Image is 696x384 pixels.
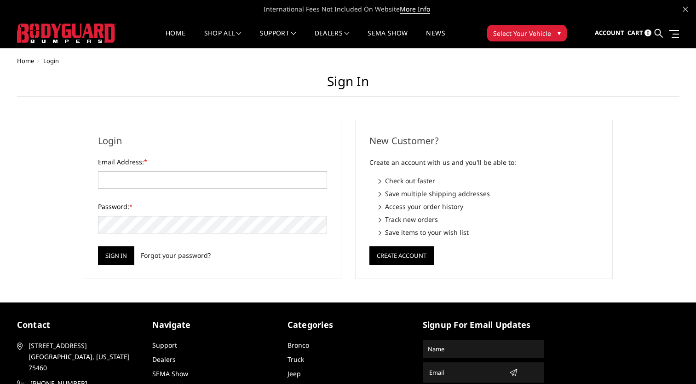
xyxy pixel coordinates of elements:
a: More Info [400,5,430,14]
span: Account [595,29,624,37]
h1: Sign in [17,74,679,97]
img: BODYGUARD BUMPERS [17,23,116,43]
a: Jeep [288,369,301,378]
li: Track new orders [379,215,598,224]
a: Home [17,57,34,65]
h2: New Customer? [369,134,598,148]
a: Truck [288,355,304,364]
a: SEMA Show [368,30,408,48]
a: Home [166,30,185,48]
li: Save multiple shipping addresses [379,189,598,198]
span: 0 [644,29,651,36]
a: Forgot your password? [141,250,211,260]
input: Email [426,365,506,380]
a: shop all [204,30,242,48]
input: Name [424,342,543,356]
a: Support [152,341,177,349]
input: Sign in [98,246,134,265]
a: Dealers [152,355,176,364]
a: Create Account [369,250,434,259]
button: Select Your Vehicle [487,25,567,41]
p: Create an account with us and you'll be able to: [369,157,598,168]
a: News [426,30,445,48]
a: Dealers [315,30,350,48]
a: Bronco [288,341,309,349]
label: Email Address: [98,157,327,167]
span: [STREET_ADDRESS] [GEOGRAPHIC_DATA], [US_STATE] 75460 [29,340,135,373]
li: Access your order history [379,202,598,211]
span: Select Your Vehicle [493,29,551,38]
span: Cart [627,29,643,37]
a: Account [595,21,624,46]
h5: Navigate [152,319,274,331]
h5: signup for email updates [423,319,544,331]
h2: Login [98,134,327,148]
span: Login [43,57,59,65]
h5: contact [17,319,138,331]
a: Support [260,30,296,48]
span: ▾ [558,28,561,38]
li: Check out faster [379,176,598,186]
button: Create Account [369,246,434,265]
a: Cart 0 [627,21,651,46]
a: SEMA Show [152,369,188,378]
h5: Categories [288,319,409,331]
li: Save items to your wish list [379,227,598,237]
label: Password: [98,202,327,211]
